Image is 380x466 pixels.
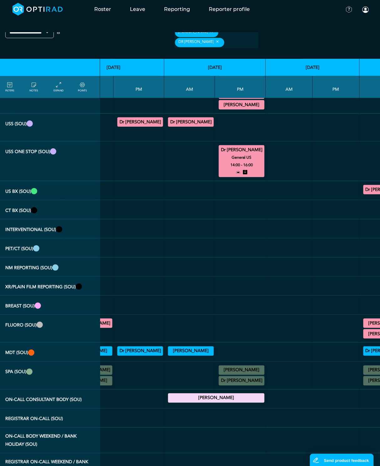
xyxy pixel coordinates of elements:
div: MSK 13:00 - 14:00 [117,346,163,356]
div: General CT/General MRI 16:00 - 17:00 [219,100,264,110]
summary: Dr [PERSON_NAME] [118,347,162,355]
summary: Dr [PERSON_NAME] [220,377,264,385]
div: On-Call Consultant Body 17:00 - 21:00 [168,393,264,403]
i: open to allocation [236,169,240,176]
div: No specified Site 18:30 - 19:00 [219,376,264,386]
div: General US 09:00 - 13:00 [168,117,214,127]
div: Spinal 08:00 - 09:00 [168,346,214,356]
img: brand-opti-rad-logos-blue-and-white-d2f68631ba2948856bd03f2d395fb146ddc8fb01b4b6e9315ea85fa773367... [13,3,63,16]
div: [PERSON_NAME] [175,28,218,37]
th: [DATE] [63,59,164,76]
summary: [PERSON_NAME] [169,347,213,355]
button: Remove item: '87cca54e-ea07-4d23-8121-45a1cdd63a82' [214,39,221,44]
th: PM [215,76,266,98]
small: 14:00 - 16:00 [230,161,253,169]
a: collapse/expand expected points [78,81,87,93]
div: General US 14:00 - 16:00 [219,145,264,177]
a: FILTERS [5,81,14,93]
summary: [PERSON_NAME] [169,394,264,402]
input: null [226,40,257,46]
i: stored entry [243,169,247,176]
summary: [PERSON_NAME] [220,101,264,109]
th: PM [114,76,164,98]
summary: Dr [PERSON_NAME] [220,146,264,154]
div: Dr [PERSON_NAME] [175,38,224,47]
th: [DATE] [266,59,360,76]
summary: Dr [PERSON_NAME] [169,118,213,126]
th: [DATE] [164,59,266,76]
a: show/hide notes [29,81,38,93]
th: PM [313,76,360,98]
summary: Dr [PERSON_NAME] [118,118,162,126]
a: collapse/expand entries [54,81,64,93]
div: US Diagnostic MSK 14:00 - 17:00 [117,117,163,127]
summary: [PERSON_NAME] [220,366,264,374]
th: AM [266,76,313,98]
small: General US [216,154,267,161]
div: No specified Site 13:00 - 14:00 [219,366,264,375]
th: AM [164,76,215,98]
